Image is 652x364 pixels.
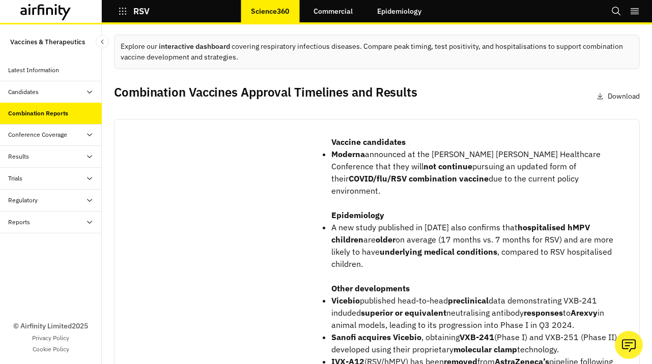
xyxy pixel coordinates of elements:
button: Close Sidebar [96,35,109,48]
p: RSV [133,7,150,16]
div: Regulatory [8,196,38,205]
strong: Vicebio [331,295,360,306]
strong: molecular clamp [453,344,517,354]
strong: VXB-241 [460,332,494,342]
a: Cookie Policy [33,345,69,354]
p: © Airfinity Limited 2025 [13,321,88,331]
button: Ask our analysts [615,331,643,359]
strong: superior or equivalent [361,308,446,318]
div: Candidates [8,87,39,97]
strong: not continue [423,161,472,171]
strong: older [376,234,395,245]
li: published head-to-head data demonstrating VXB-241 induded neutralising antibody to in animal mode... [331,294,623,331]
div: Results [8,152,29,161]
div: Latest Information [8,66,59,75]
div: Explore our covering respiratory infectious diseases. Compare peak timing, test positivity, and h... [114,35,640,69]
strong: Other developments [331,283,410,293]
p: Click on the image to open the report [123,217,311,229]
strong: hospitalised [518,222,565,232]
strong: COVID/flu/RSV combination vaccine [349,173,489,184]
div: Trials [8,174,22,183]
button: RSV [118,3,150,20]
a: Privacy Policy [32,333,69,343]
strong: Vaccine candidates [331,137,406,147]
strong: Arexvy [571,308,598,318]
strong: Sanofi acquires Vicebio [331,332,421,342]
p: Science360 [251,7,289,15]
li: A new study published in [DATE] also confirms that are on average (17 months vs. 7 months for RSV... [331,221,623,270]
strong: underlying medical conditions [380,247,497,257]
a: interactive dashboard [159,42,230,51]
div: Reports [8,218,30,227]
p: Vaccines & Therapeutics [10,33,85,51]
strong: preclinical [448,295,489,306]
li: announced at the [PERSON_NAME] [PERSON_NAME] Healthcare Conference that they will pursuing an upd... [331,148,623,197]
strong: responses [524,308,563,318]
div: Conference Coverage [8,130,67,139]
div: Combination Reports [8,109,68,118]
strong: Epidemiology [331,210,384,220]
button: Search [611,3,621,20]
p: Download [608,91,640,102]
strong: Moderna [331,149,365,159]
li: , obtaining (Phase I) and VXB-251 (Phase II), developed using their proprietary technology. [331,331,623,355]
h2: Combination Vaccines Approval Timelines and Results [114,85,417,100]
